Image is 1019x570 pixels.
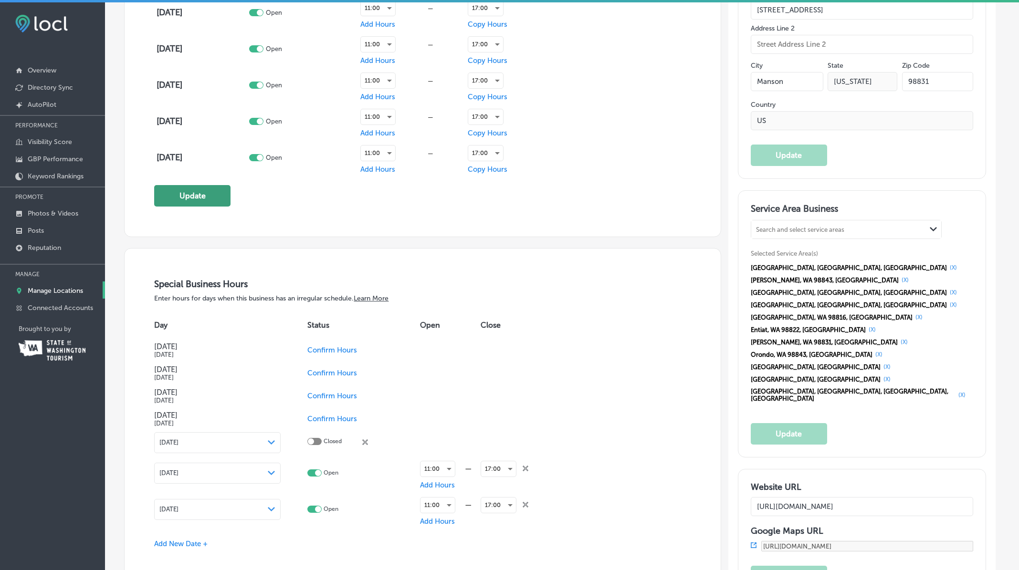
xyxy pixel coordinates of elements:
[751,250,818,257] span: Selected Service Area(s)
[360,93,395,101] span: Add Hours
[28,172,84,180] p: Keyword Rankings
[913,313,925,321] button: (X)
[751,62,763,70] label: City
[157,43,247,54] h4: [DATE]
[751,326,866,333] span: Entiat, WA 98822, [GEOGRAPHIC_DATA]
[468,145,503,161] div: 17:00
[157,80,247,90] h4: [DATE]
[360,129,395,137] span: Add Hours
[324,438,342,447] p: Closed
[468,56,507,65] span: Copy Hours
[159,506,179,513] span: [DATE]
[455,500,480,509] div: —
[947,289,960,296] button: (X)
[396,150,465,157] div: —
[154,185,231,207] button: Update
[360,20,395,29] span: Add Hours
[157,7,247,18] h4: [DATE]
[154,411,280,420] h4: [DATE]
[866,326,879,333] button: (X)
[396,41,465,48] div: —
[420,517,455,526] span: Add Hours
[751,301,947,309] span: [GEOGRAPHIC_DATA], [GEOGRAPHIC_DATA], [GEOGRAPHIC_DATA]
[307,392,357,400] span: Confirm Hours
[468,109,503,124] div: 17:00
[947,264,960,271] button: (X)
[154,342,280,351] h4: [DATE]
[28,83,73,92] p: Directory Sync
[28,287,83,295] p: Manage Locations
[28,304,93,312] p: Connected Accounts
[751,0,973,20] input: Street Address Line 1
[361,145,395,161] div: 11:00
[899,276,912,284] button: (X)
[266,82,282,89] p: Open
[751,314,913,321] span: [GEOGRAPHIC_DATA], WA 98816, [GEOGRAPHIC_DATA]
[159,469,179,477] span: [DATE]
[28,244,61,252] p: Reputation
[324,469,338,477] p: Open
[361,0,395,16] div: 11:00
[354,294,389,302] a: Learn More
[468,73,503,88] div: 17:00
[19,325,105,332] p: Brought to you by
[881,375,893,383] button: (X)
[751,72,823,91] input: City
[266,118,282,125] p: Open
[307,312,420,339] th: Status
[154,351,280,358] h5: [DATE]
[751,482,973,492] h3: Website URL
[468,129,507,137] span: Copy Hours
[154,397,280,404] h5: [DATE]
[751,277,899,284] span: [PERSON_NAME], WA 98843, [GEOGRAPHIC_DATA]
[751,111,973,130] input: Country
[266,9,282,16] p: Open
[468,20,507,29] span: Copy Hours
[902,72,973,91] input: Zip Code
[751,24,973,32] label: Address Line 2
[361,37,395,52] div: 11:00
[828,72,897,91] input: NY
[420,312,480,339] th: Open
[751,363,881,371] span: [GEOGRAPHIC_DATA], [GEOGRAPHIC_DATA]
[154,388,280,397] h4: [DATE]
[481,461,516,477] div: 17:00
[361,109,395,124] div: 11:00
[157,116,247,126] h4: [DATE]
[468,0,503,16] div: 17:00
[947,301,960,309] button: (X)
[28,138,72,146] p: Visibility Score
[751,497,973,516] input: Add Location Website
[307,369,357,377] span: Confirm Hours
[751,145,827,166] button: Update
[956,391,968,399] button: (X)
[420,461,455,477] div: 11:00
[307,346,357,354] span: Confirm Hours
[266,45,282,52] p: Open
[154,365,280,374] h4: [DATE]
[154,539,208,548] span: Add New Date +
[396,5,465,12] div: —
[881,363,893,371] button: (X)
[751,376,881,383] span: [GEOGRAPHIC_DATA], [GEOGRAPHIC_DATA]
[751,35,973,54] input: Street Address Line 2
[751,339,898,346] span: [PERSON_NAME], WA 98831, [GEOGRAPHIC_DATA]
[420,497,455,513] div: 11:00
[19,340,85,361] img: Washington Tourism
[751,423,827,445] button: Update
[481,312,557,339] th: Close
[828,62,843,70] label: State
[361,73,395,88] div: 11:00
[468,93,507,101] span: Copy Hours
[154,279,691,290] h3: Special Business Hours
[28,227,44,235] p: Posts
[360,165,395,174] span: Add Hours
[266,154,282,161] p: Open
[324,506,338,513] p: Open
[468,37,503,52] div: 17:00
[28,155,83,163] p: GBP Performance
[154,294,691,302] p: Enter hours for days when this business has an irregular schedule.
[751,388,956,402] span: [GEOGRAPHIC_DATA], [GEOGRAPHIC_DATA], [GEOGRAPHIC_DATA], [GEOGRAPHIC_DATA]
[751,351,872,358] span: Orondo, WA 98843, [GEOGRAPHIC_DATA]
[756,226,844,233] div: Search and select service areas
